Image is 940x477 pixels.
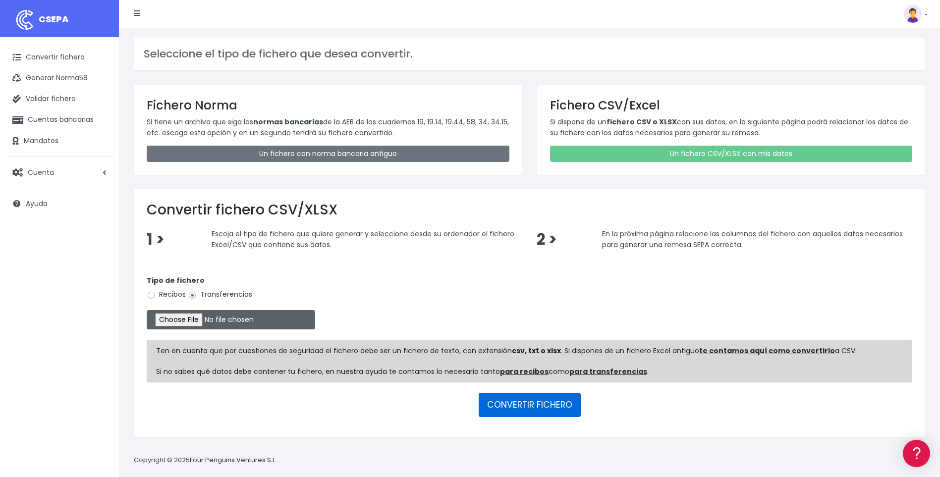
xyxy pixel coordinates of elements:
[136,285,191,295] a: POWERED BY ENCHANT
[5,131,114,152] a: Mandatos
[147,275,205,285] strong: Tipo de fichero
[550,98,913,112] h3: Fichero CSV/Excel
[537,229,557,250] span: 2 >
[147,116,509,139] p: Si tiene un archivo que siga las de la AEB de los cuadernos 19, 19.14, 19.44, 58, 34, 34.15, etc....
[144,48,915,60] h3: Seleccione el tipo de fichero que desea convertir.
[212,229,514,250] span: Escoja el tipo de fichero que quiere generar y seleccione desde su ordenador el fichero Excel/CSV...
[5,162,114,183] a: Cuenta
[699,346,835,356] a: te contamos aquí como convertirlo
[550,116,913,139] p: Si dispone de un con sus datos, en la siguiente página podrá relacionar los datos de su fichero c...
[5,47,114,68] a: Convertir fichero
[190,455,276,465] a: Four Penguins Ventures S.L.
[500,367,549,376] a: para recibos
[39,13,69,25] span: CSEPA
[5,68,114,89] a: Generar Norma58
[10,141,188,156] a: Problemas habituales
[904,5,922,23] img: profile
[147,146,509,162] a: Un fichero con norma bancaria antiguo
[5,89,114,109] a: Validar fichero
[147,202,912,218] h2: Convertir fichero CSV/XLSX
[28,167,54,177] span: Cuenta
[147,229,165,250] span: 1 >
[10,238,188,247] div: Programadores
[147,340,912,382] div: Ten en cuenta que por cuestiones de seguridad el fichero debe ser un fichero de texto, con extens...
[10,212,188,228] a: General
[10,109,188,119] div: Convertir ficheros
[147,98,509,112] h3: Fichero Norma
[479,393,581,417] button: CONVERTIR FICHERO
[602,229,903,250] span: En la próxima página relacione las columnas del fichero con aquellos datos necesarios para genera...
[607,117,677,127] strong: fichero CSV o XLSX
[10,253,188,268] a: API
[134,455,278,466] p: Copyright © 2025 .
[10,171,188,187] a: Perfiles de empresas
[147,289,186,300] label: Recibos
[253,117,323,127] strong: normas bancarias
[10,156,188,171] a: Videotutoriales
[10,265,188,282] button: Contáctanos
[188,289,252,300] label: Transferencias
[569,367,647,376] a: para transferencias
[10,69,188,78] div: Información general
[550,146,913,162] a: Un fichero CSV/XLSX con mis datos
[5,109,114,130] a: Cuentas bancarias
[10,125,188,141] a: Formatos
[12,7,37,32] img: logo
[10,197,188,206] div: Facturación
[26,199,48,209] span: Ayuda
[512,346,561,356] strong: csv, txt o xlsx
[5,193,114,214] a: Ayuda
[10,84,188,100] a: Información general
